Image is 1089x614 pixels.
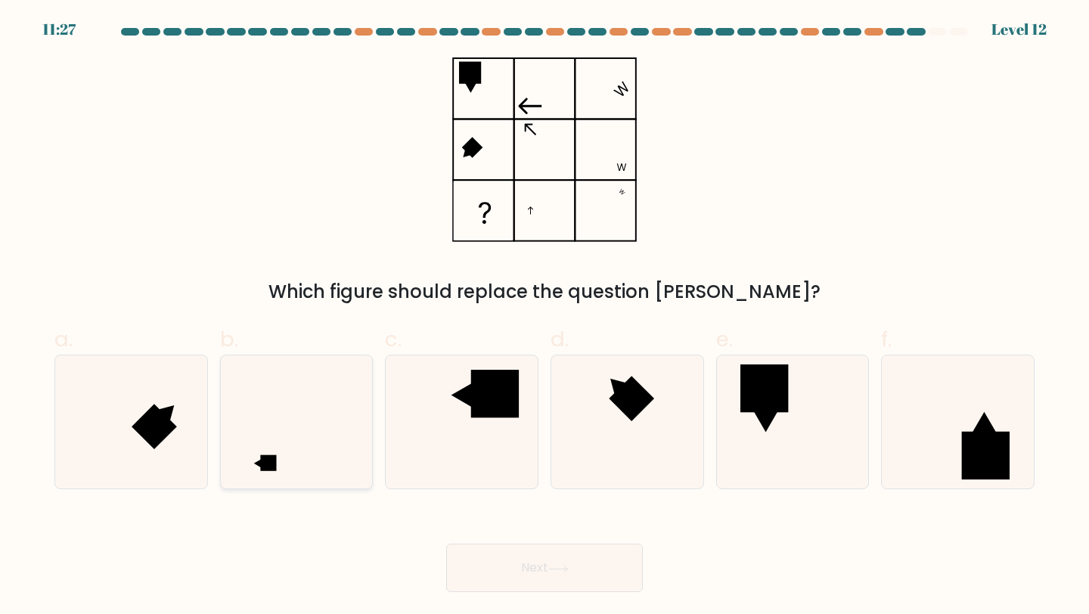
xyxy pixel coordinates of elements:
[42,18,76,41] div: 11:27
[551,324,569,354] span: d.
[385,324,402,354] span: c.
[991,18,1047,41] div: Level 12
[446,544,643,592] button: Next
[54,324,73,354] span: a.
[881,324,892,354] span: f.
[64,278,1025,305] div: Which figure should replace the question [PERSON_NAME]?
[716,324,733,354] span: e.
[220,324,238,354] span: b.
